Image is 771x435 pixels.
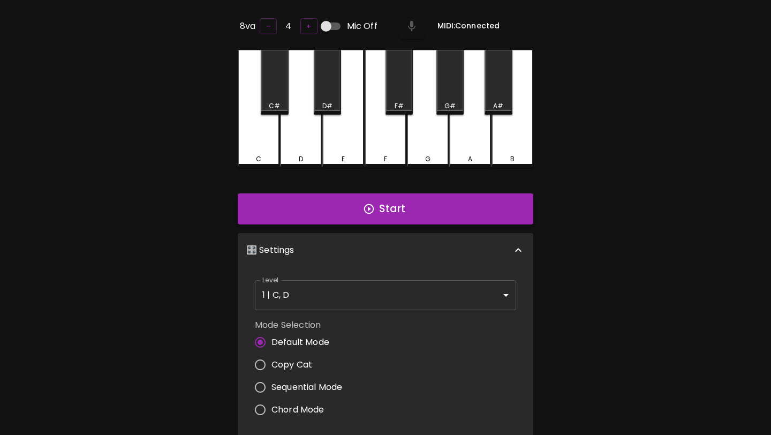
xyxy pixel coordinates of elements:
[260,18,277,35] button: –
[395,101,404,111] div: F#
[468,154,472,164] div: A
[271,403,324,416] span: Chord Mode
[271,381,342,394] span: Sequential Mode
[300,18,318,35] button: +
[238,193,533,224] button: Start
[238,233,533,267] div: 🎛️ Settings
[384,154,387,164] div: F
[246,244,294,257] p: 🎛️ Settings
[285,19,291,34] h6: 4
[444,101,456,111] div: G#
[342,154,345,164] div: E
[437,20,500,32] h6: MIDI: Connected
[425,154,430,164] div: G
[262,275,279,284] label: Level
[271,358,312,371] span: Copy Cat
[299,154,303,164] div: D
[347,20,377,33] span: Mic Off
[322,101,332,111] div: D#
[255,280,516,310] div: 1 | C, D
[256,154,261,164] div: C
[240,19,255,34] h6: 8va
[493,101,503,111] div: A#
[271,336,329,349] span: Default Mode
[510,154,515,164] div: B
[269,101,280,111] div: C#
[255,319,351,331] label: Mode Selection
